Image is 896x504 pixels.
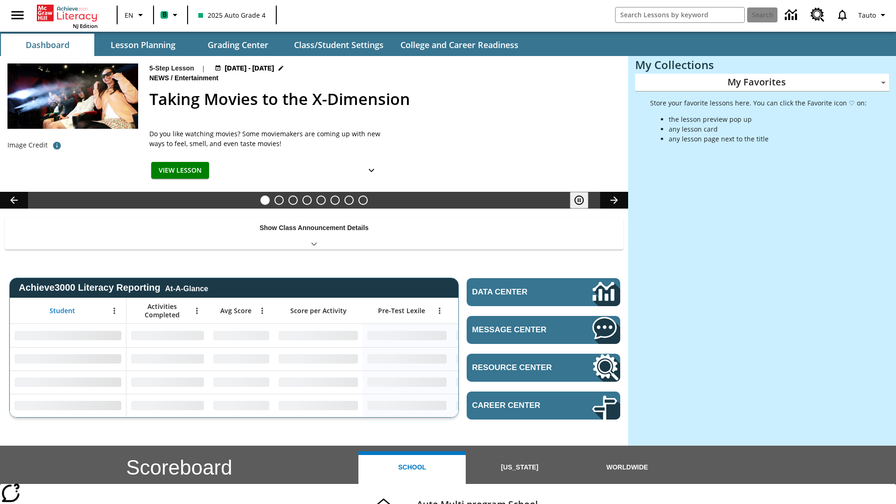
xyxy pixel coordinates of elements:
[260,196,270,205] button: Slide 1 Taking Movies to the X-Dimension
[669,114,867,124] li: the lesson preview pop up
[274,196,284,205] button: Slide 2 Cars of the Future?
[48,137,66,154] button: Photo credit: Photo by The Asahi Shimbun via Getty Images
[5,217,623,250] div: Show Class Announcement Details
[344,196,354,205] button: Slide 7 Career Lesson
[126,371,209,394] div: No Data,
[191,34,285,56] button: Grading Center
[288,196,298,205] button: Slide 3 Do You Want Fries With That?
[467,392,620,420] a: Career Center
[202,63,205,73] span: |
[805,2,830,28] a: Resource Center, Will open in new tab
[151,162,209,179] button: View Lesson
[472,325,564,335] span: Message Center
[316,196,326,205] button: Slide 5 One Idea, Lots of Hard Work
[467,354,620,382] a: Resource Center, Will open in new tab
[190,304,204,318] button: Open Menu
[209,324,274,347] div: No Data,
[451,394,540,417] div: No Data,
[472,287,560,297] span: Data Center
[830,3,854,27] a: Notifications
[149,129,383,148] p: Do you like watching movies? Some moviemakers are coming up with new ways to feel, smell, and eve...
[854,7,892,23] button: Profile/Settings
[574,451,681,484] button: Worldwide
[96,34,189,56] button: Lesson Planning
[7,63,138,129] img: Panel in front of the seats sprays water mist to the happy audience at a 4DX-equipped theater.
[126,347,209,371] div: No Data,
[358,196,368,205] button: Slide 8 Sleepless in the Animal Kingdom
[393,34,526,56] button: College and Career Readiness
[362,162,381,179] button: Show Details
[157,7,184,23] button: Boost Class color is mint green. Change class color
[37,3,98,29] div: Home
[149,73,171,84] span: News
[209,347,274,371] div: No Data,
[1,34,94,56] button: Dashboard
[19,282,208,293] span: Achieve3000 Literacy Reporting
[209,371,274,394] div: No Data,
[466,451,573,484] button: [US_STATE]
[149,63,194,73] p: 5-Step Lesson
[73,22,98,29] span: NJ Edition
[162,9,167,21] span: B
[209,394,274,417] div: No Data,
[467,316,620,344] a: Message Center
[37,4,98,22] a: Home
[4,1,31,29] button: Open side menu
[126,324,209,347] div: No Data,
[600,192,628,209] button: Lesson carousel, Next
[131,302,193,319] span: Activities Completed
[255,304,269,318] button: Open Menu
[451,371,540,394] div: No Data,
[259,223,369,233] p: Show Class Announcement Details
[126,394,209,417] div: No Data,
[467,278,620,306] a: Data Center
[49,307,75,315] span: Student
[302,196,312,205] button: Slide 4 What's the Big Idea?
[290,307,347,315] span: Score per Activity
[472,363,564,372] span: Resource Center
[149,87,617,111] h2: Taking Movies to the X-Dimension
[779,2,805,28] a: Data Center
[7,140,48,150] p: Image Credit
[472,401,564,410] span: Career Center
[220,307,252,315] span: Avg Score
[378,307,425,315] span: Pre-Test Lexile
[669,124,867,134] li: any lesson card
[198,10,266,20] span: 2025 Auto Grade 4
[433,304,447,318] button: Open Menu
[225,63,274,73] span: [DATE] - [DATE]
[165,283,208,293] div: At-A-Glance
[358,451,466,484] button: School
[858,10,876,20] span: Tauto
[570,192,588,209] button: Pause
[635,58,889,71] h3: My Collections
[669,134,867,144] li: any lesson page next to the title
[635,74,889,91] div: My Favorites
[213,63,287,73] button: Aug 18 - Aug 24 Choose Dates
[171,74,173,82] span: /
[330,196,340,205] button: Slide 6 Pre-release lesson
[287,34,391,56] button: Class/Student Settings
[451,324,540,347] div: No Data,
[451,347,540,371] div: No Data,
[570,192,598,209] div: Pause
[125,10,133,20] span: EN
[120,7,150,23] button: Language: EN, Select a language
[175,73,220,84] span: Entertainment
[616,7,744,22] input: search field
[650,98,867,108] p: Store your favorite lessons here. You can click the Favorite icon ♡ on:
[107,304,121,318] button: Open Menu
